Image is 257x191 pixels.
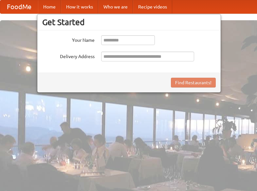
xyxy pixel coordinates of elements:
[0,0,38,13] a: FoodMe
[133,0,172,13] a: Recipe videos
[98,0,133,13] a: Who we are
[42,35,95,43] label: Your Name
[61,0,98,13] a: How it works
[42,52,95,60] label: Delivery Address
[38,0,61,13] a: Home
[171,78,216,88] button: Find Restaurants!
[42,17,216,27] h3: Get Started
